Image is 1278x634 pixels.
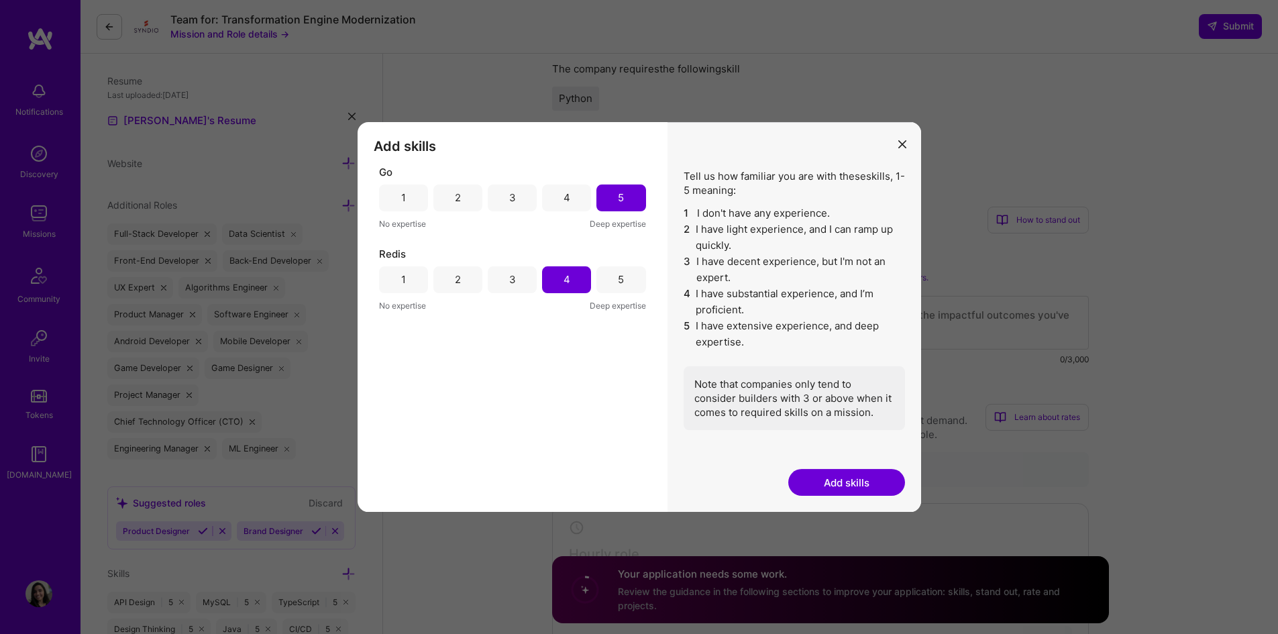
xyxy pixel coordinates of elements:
div: Tell us how familiar you are with these skills , 1-5 meaning: [684,169,905,430]
h3: Add skills [374,138,651,154]
span: 1 [684,205,692,221]
span: 4 [684,286,691,318]
i: icon Close [898,140,906,148]
span: No expertise [379,217,426,231]
li: I have decent experience, but I'm not an expert. [684,254,905,286]
span: 3 [684,254,691,286]
li: I don't have any experience. [684,205,905,221]
div: 1 [401,272,406,286]
div: Note that companies only tend to consider builders with 3 or above when it comes to required skil... [684,366,905,430]
li: I have light experience, and I can ramp up quickly. [684,221,905,254]
button: Add skills [788,469,905,496]
span: 2 [684,221,691,254]
span: Deep expertise [590,217,646,231]
div: 2 [455,191,461,205]
span: Redis [379,247,406,261]
div: 3 [509,191,516,205]
li: I have extensive experience, and deep expertise. [684,318,905,350]
span: Go [379,165,392,179]
div: 5 [618,191,624,205]
div: 4 [564,272,570,286]
div: 4 [564,191,570,205]
li: I have substantial experience, and I’m proficient. [684,286,905,318]
div: 5 [618,272,624,286]
span: 5 [684,318,691,350]
div: 1 [401,191,406,205]
div: 2 [455,272,461,286]
span: Deep expertise [590,299,646,313]
div: modal [358,122,921,513]
span: No expertise [379,299,426,313]
div: 3 [509,272,516,286]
